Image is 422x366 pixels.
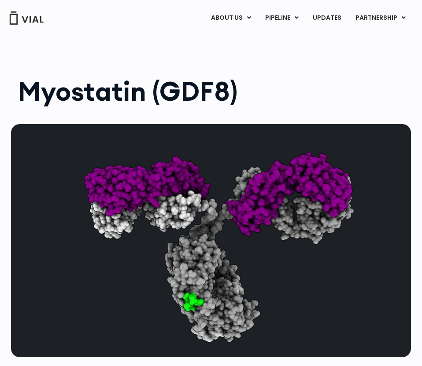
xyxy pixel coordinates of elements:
[18,78,413,104] h1: Myostatin (GDF8)
[306,11,348,26] a: UPDATES
[204,11,258,26] a: ABOUT USMenu Toggle
[9,11,44,25] img: Vial Logo
[258,11,305,26] a: PIPELINEMenu Toggle
[348,11,413,26] a: PARTNERSHIPMenu Toggle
